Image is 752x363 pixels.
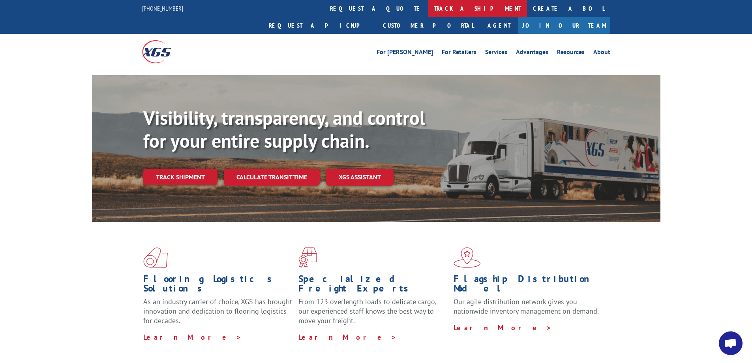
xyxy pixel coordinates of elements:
a: Request a pickup [263,17,377,34]
a: Open chat [719,331,743,355]
a: Agent [480,17,518,34]
a: Customer Portal [377,17,480,34]
img: xgs-icon-focused-on-flooring-red [298,247,317,268]
img: xgs-icon-flagship-distribution-model-red [454,247,481,268]
a: XGS ASSISTANT [326,169,394,186]
b: Visibility, transparency, and control for your entire supply chain. [143,105,425,153]
a: Join Our Team [518,17,610,34]
a: Learn More > [298,333,397,342]
a: Track shipment [143,169,218,185]
a: About [593,49,610,58]
a: For Retailers [442,49,476,58]
a: For [PERSON_NAME] [377,49,433,58]
img: xgs-icon-total-supply-chain-intelligence-red [143,247,168,268]
a: Advantages [516,49,548,58]
span: As an industry carrier of choice, XGS has brought innovation and dedication to flooring logistics... [143,297,292,325]
a: Services [485,49,507,58]
h1: Specialized Freight Experts [298,274,448,297]
h1: Flooring Logistics Solutions [143,274,293,297]
a: Calculate transit time [224,169,320,186]
a: Learn More > [143,333,242,342]
a: Resources [557,49,585,58]
p: From 123 overlength loads to delicate cargo, our experienced staff knows the best way to move you... [298,297,448,332]
span: Our agile distribution network gives you nationwide inventory management on demand. [454,297,599,316]
h1: Flagship Distribution Model [454,274,603,297]
a: Learn More > [454,323,552,332]
a: [PHONE_NUMBER] [142,4,183,12]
